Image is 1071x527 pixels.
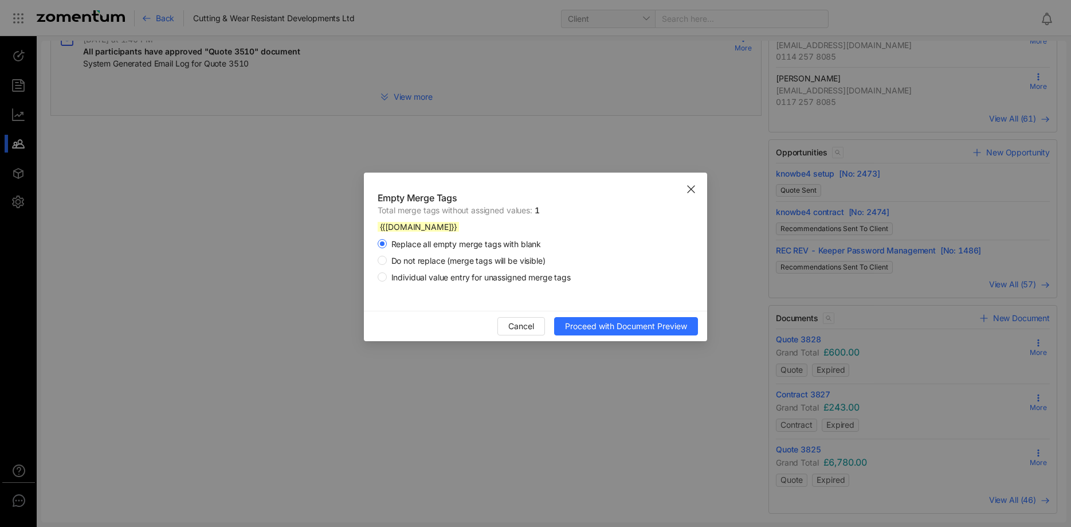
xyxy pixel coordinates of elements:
[565,320,687,333] span: Proceed with Document Preview
[387,255,550,267] span: Do not replace (merge tags will be visible)
[535,205,540,215] span: 1
[675,173,707,205] button: Close
[387,239,546,250] span: Replace all empty merge tags with blank
[378,222,460,232] span: {{[DOMAIN_NAME]}}
[378,205,694,216] span: Total merge tags without assigned values:
[387,272,575,283] span: Individual value entry for unassigned merge tags
[554,317,698,335] button: Proceed with Document Preview
[508,320,534,333] span: Cancel
[378,177,694,205] span: Empty Merge Tags
[497,317,545,335] button: Cancel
